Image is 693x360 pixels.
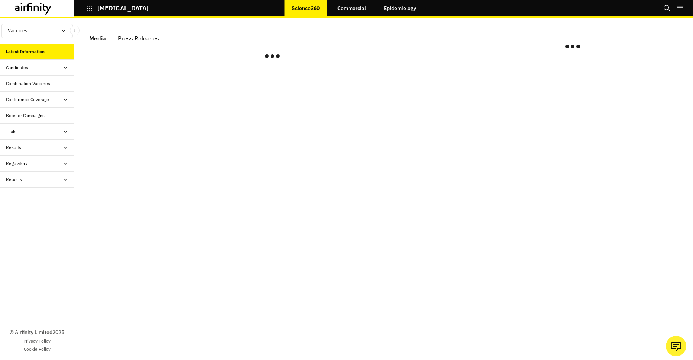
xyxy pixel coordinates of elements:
button: [MEDICAL_DATA] [86,2,149,14]
div: Booster Campaigns [6,112,45,119]
p: Science360 [292,5,320,11]
div: Latest Information [6,48,45,55]
div: Trials [6,128,16,135]
button: Search [663,2,671,14]
button: Close Sidebar [70,26,80,35]
button: Ask our analysts [666,336,686,356]
div: Regulatory [6,160,27,167]
div: Press Releases [118,33,159,44]
div: Candidates [6,64,28,71]
div: Combination Vaccines [6,80,50,87]
p: © Airfinity Limited 2025 [10,328,64,336]
p: [MEDICAL_DATA] [97,5,149,12]
div: Results [6,144,21,151]
div: Reports [6,176,22,183]
div: Conference Coverage [6,96,49,103]
button: Vaccines [1,24,73,38]
a: Privacy Policy [23,338,51,344]
a: Cookie Policy [24,346,51,353]
div: Media [89,33,106,44]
